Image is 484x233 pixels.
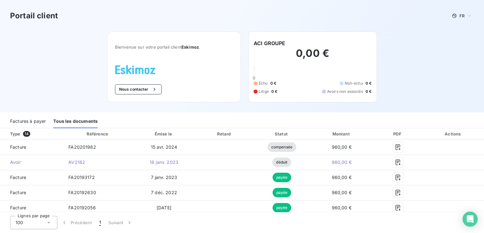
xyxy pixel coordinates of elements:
[68,175,95,180] span: FA20193172
[345,81,363,86] span: Non-échu
[253,75,255,81] span: 0
[115,65,155,74] img: Company logo
[5,174,58,181] span: Facture
[197,131,252,137] div: Retard
[311,131,372,137] div: Montant
[273,173,291,182] span: payée
[53,115,98,128] div: Tous les documents
[115,84,162,94] button: Nous contacter
[424,131,483,137] div: Actions
[5,205,58,211] span: Facture
[181,45,199,50] span: Eskimoz
[10,115,46,128] div: Factures à payer
[87,131,108,136] div: Référence
[332,175,352,180] span: 960,00 €
[6,131,62,137] div: Type
[68,190,96,195] span: FA20192630
[150,159,178,165] span: 18 janv. 2023
[95,216,105,229] button: 1
[459,13,464,18] span: FR
[332,159,352,165] span: 960,00 €
[270,81,276,86] span: 0 €
[268,142,296,152] span: compensée
[5,189,58,196] span: Facture
[157,205,171,210] span: [DATE]
[332,144,352,150] span: 960,00 €
[57,216,95,229] button: Précédent
[332,205,352,210] span: 960,00 €
[273,203,291,212] span: payée
[23,131,30,137] span: 14
[105,216,136,229] button: Suivant
[374,131,421,137] div: PDF
[366,81,372,86] span: 0 €
[254,47,372,66] h2: 0,00 €
[151,144,177,150] span: 15 avr. 2024
[254,39,285,47] h6: ACI GROUPE
[115,45,233,50] span: Bienvenue sur votre portail client .
[366,89,372,94] span: 0 €
[68,205,96,210] span: FA20192056
[68,144,96,150] span: FA20201982
[259,89,269,94] span: Litige
[463,212,478,227] div: Open Intercom Messenger
[151,175,177,180] span: 7 janv. 2023
[327,89,363,94] span: Avoirs non associés
[68,159,85,165] span: AV2182
[272,158,291,167] span: déduit
[15,219,23,226] span: 100
[271,89,277,94] span: 0 €
[5,144,58,150] span: Facture
[151,190,177,195] span: 7 déc. 2022
[273,188,291,197] span: payée
[259,81,268,86] span: Échu
[99,219,101,226] span: 1
[255,131,309,137] div: Statut
[332,190,352,195] span: 960,00 €
[134,131,194,137] div: Émise le
[10,10,58,21] h3: Portail client
[5,159,58,165] span: Avoir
